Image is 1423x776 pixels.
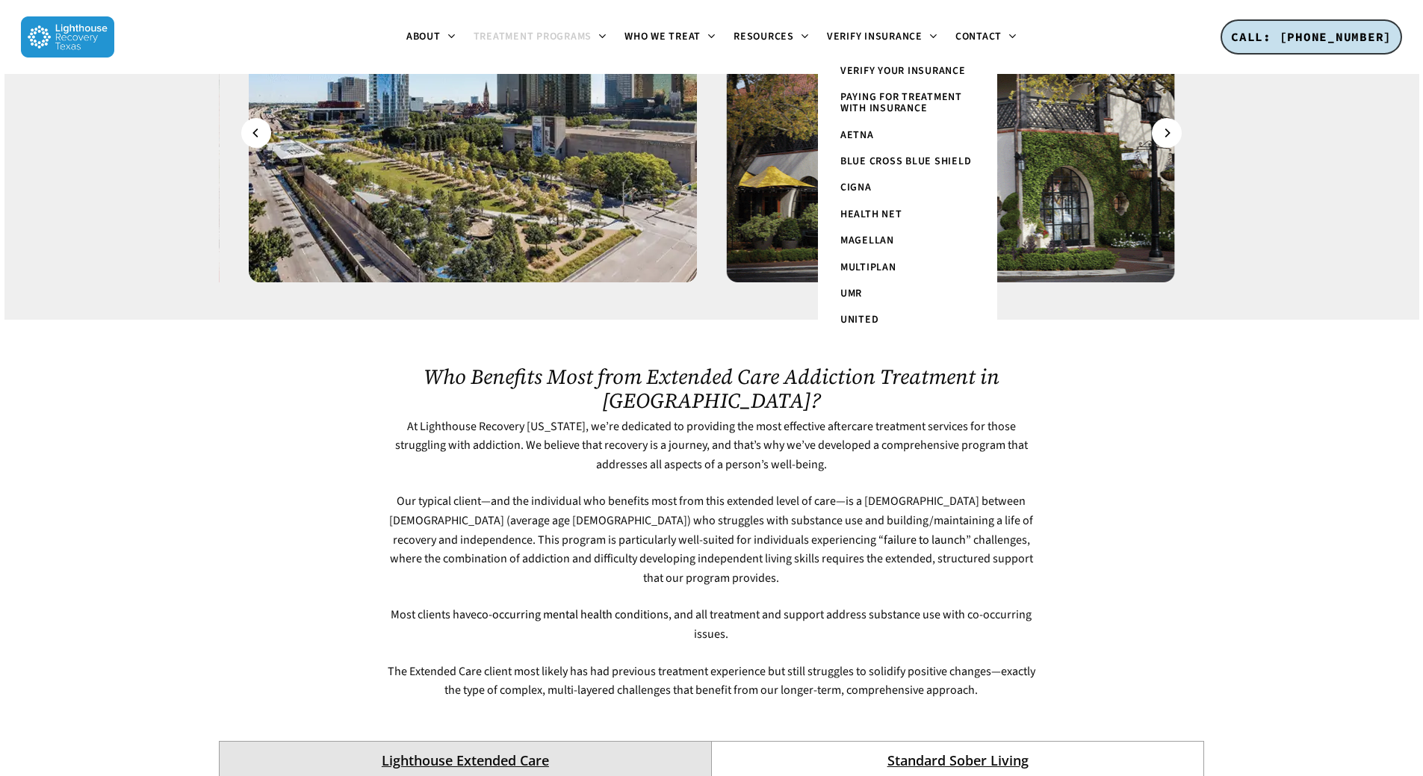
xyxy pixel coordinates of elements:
[386,606,1037,662] p: Most clients have , and all treatment and support address substance use with co-occurring issues.
[833,84,982,122] a: Paying for Treatment with Insurance
[474,29,592,44] span: Treatment Programs
[955,29,1002,44] span: Contact
[840,207,902,222] span: Health Net
[833,149,982,175] a: Blue Cross Blue Shield
[1231,29,1392,44] span: CALL: [PHONE_NUMBER]
[477,606,669,623] a: co-occurring mental health conditions
[833,255,982,281] a: Multiplan
[406,29,441,44] span: About
[833,58,982,84] a: Verify Your Insurance
[833,175,982,201] a: Cigna
[840,233,894,248] span: Magellan
[833,202,982,228] a: Health Net
[833,281,982,307] a: UMR
[840,154,972,169] span: Blue Cross Blue Shield
[397,31,465,43] a: About
[386,418,1037,493] p: At Lighthouse Recovery [US_STATE], we’re dedicated to providing the most effective aftercare trea...
[241,118,271,148] button: Previous
[884,532,966,548] a: failure to launch
[827,29,923,44] span: Verify Insurance
[840,128,874,143] span: Aetna
[833,122,982,149] a: Aetna
[21,16,114,58] img: Lighthouse Recovery Texas
[840,63,966,78] span: Verify Your Insurance
[946,31,1026,43] a: Contact
[386,364,1037,412] h2: Who Benefits Most from Extended Care Addiction Treatment in [GEOGRAPHIC_DATA]?
[465,31,616,43] a: Treatment Programs
[1152,118,1182,148] button: Next
[840,180,872,195] span: Cigna
[840,312,879,327] span: United
[624,29,701,44] span: Who We Treat
[386,662,1037,701] p: The Extended Care client most likely has had previous treatment experience but still struggles to...
[818,31,946,43] a: Verify Insurance
[386,492,1037,606] p: Our typical client—and the individual who benefits most from this extended level of care—is a [DE...
[840,286,862,301] span: UMR
[840,90,962,116] span: Paying for Treatment with Insurance
[382,751,549,769] strong: Lighthouse Extended Care
[616,31,725,43] a: Who We Treat
[840,260,896,275] span: Multiplan
[725,31,818,43] a: Resources
[1221,19,1402,55] a: CALL: [PHONE_NUMBER]
[887,751,1029,769] strong: Standard Sober Living
[833,307,982,333] a: United
[734,29,794,44] span: Resources
[833,228,982,254] a: Magellan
